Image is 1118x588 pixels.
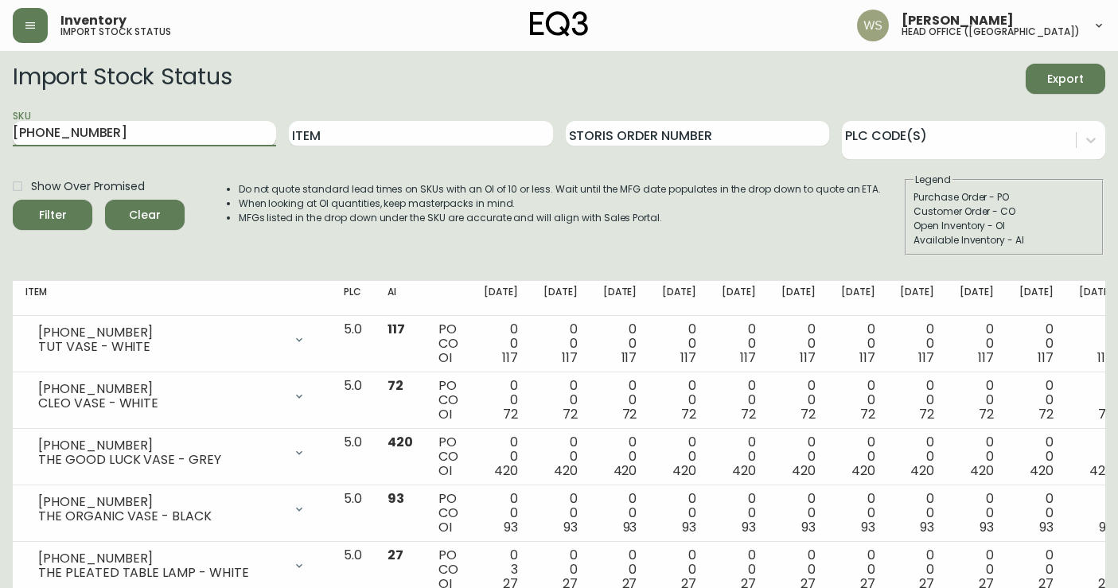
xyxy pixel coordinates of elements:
span: 420 [554,461,578,480]
li: Do not quote standard lead times on SKUs with an OI of 10 or less. Wait until the MFG date popula... [239,182,882,197]
div: 0 0 [662,379,696,422]
span: 420 [792,461,816,480]
th: [DATE] [590,281,650,316]
div: [PHONE_NUMBER]CLEO VASE - WHITE [25,379,318,414]
span: 420 [910,461,934,480]
div: 0 0 [484,322,518,365]
div: THE ORGANIC VASE - BLACK [38,509,283,524]
div: Purchase Order - PO [913,190,1095,204]
div: 0 0 [1079,322,1113,365]
span: 93 [742,518,756,536]
span: 117 [800,349,816,367]
th: [DATE] [1007,281,1066,316]
span: 72 [503,405,518,423]
div: 0 0 [722,492,756,535]
div: [PHONE_NUMBER]THE ORGANIC VASE - BLACK [25,492,318,527]
div: 0 0 [1019,492,1054,535]
td: 5.0 [331,485,375,542]
div: [PHONE_NUMBER] [38,495,283,509]
span: 420 [494,461,518,480]
div: 0 0 [1019,435,1054,478]
span: 72 [741,405,756,423]
span: [PERSON_NAME] [902,14,1014,27]
th: [DATE] [649,281,709,316]
span: 420 [732,461,756,480]
div: [PHONE_NUMBER]THE GOOD LUCK VASE - GREY [25,435,318,470]
span: 72 [1098,405,1113,423]
th: [DATE] [887,281,947,316]
div: Available Inventory - AI [913,233,1095,247]
div: 0 0 [781,379,816,422]
span: Export [1038,69,1093,89]
td: 5.0 [331,429,375,485]
li: MFGs listed in the drop down under the SKU are accurate and will align with Sales Portal. [239,211,882,225]
div: 0 0 [722,435,756,478]
span: 117 [740,349,756,367]
span: 72 [1038,405,1054,423]
span: 93 [920,518,934,536]
th: [DATE] [947,281,1007,316]
span: 117 [562,349,578,367]
div: [PHONE_NUMBER] [38,325,283,340]
div: 0 0 [960,322,994,365]
div: TUT VASE - WHITE [38,340,283,354]
div: 0 0 [484,379,518,422]
span: OI [438,518,452,536]
span: 420 [1030,461,1054,480]
div: [PHONE_NUMBER] [38,551,283,566]
img: logo [530,11,589,37]
span: 93 [682,518,696,536]
span: 420 [614,461,637,480]
span: 117 [918,349,934,367]
div: 0 0 [1019,322,1054,365]
div: 0 0 [1079,379,1113,422]
th: Item [13,281,331,316]
div: 0 0 [781,492,816,535]
div: PO CO [438,492,458,535]
div: 0 0 [543,435,578,478]
span: 72 [801,405,816,423]
span: 93 [980,518,994,536]
span: 420 [672,461,696,480]
td: 5.0 [331,372,375,429]
button: Filter [13,200,92,230]
div: 0 0 [781,322,816,365]
div: CLEO VASE - WHITE [38,396,283,411]
div: 0 0 [722,379,756,422]
div: [PHONE_NUMBER] [38,438,283,453]
span: OI [438,349,452,367]
div: Customer Order - CO [913,204,1095,219]
span: 117 [621,349,637,367]
span: 420 [851,461,875,480]
img: d421e764c7328a6a184e62c810975493 [857,10,889,41]
h2: Import Stock Status [13,64,232,94]
div: 0 0 [1079,492,1113,535]
span: 93 [801,518,816,536]
span: 420 [970,461,994,480]
span: 72 [860,405,875,423]
th: [DATE] [531,281,590,316]
div: 0 0 [543,379,578,422]
th: [DATE] [828,281,888,316]
div: 0 0 [841,379,875,422]
span: 420 [1089,461,1113,480]
span: OI [438,461,452,480]
div: 0 0 [543,322,578,365]
span: 93 [563,518,578,536]
div: [PHONE_NUMBER] [38,382,283,396]
h5: head office ([GEOGRAPHIC_DATA]) [902,27,1080,37]
button: Clear [105,200,185,230]
div: 0 0 [484,435,518,478]
span: 117 [388,320,405,338]
div: 0 0 [960,379,994,422]
td: 5.0 [331,316,375,372]
span: 72 [622,405,637,423]
span: Clear [118,205,172,225]
div: THE PLEATED TABLE LAMP - WHITE [38,566,283,580]
div: 0 0 [662,322,696,365]
div: 0 0 [900,435,934,478]
span: 72 [919,405,934,423]
span: 93 [623,518,637,536]
span: 72 [681,405,696,423]
div: 0 0 [841,322,875,365]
